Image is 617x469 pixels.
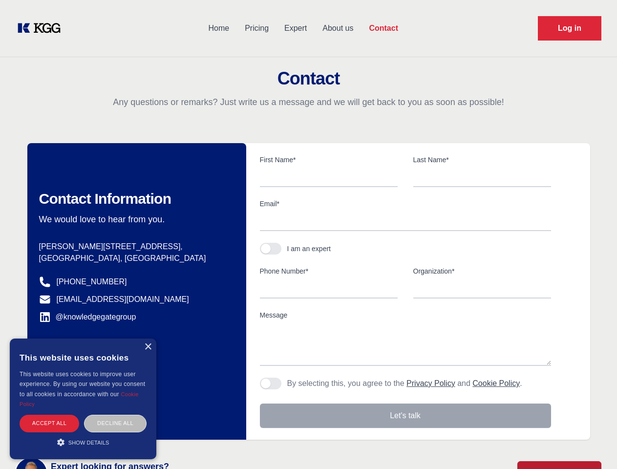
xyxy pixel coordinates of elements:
[20,346,147,369] div: This website uses cookies
[413,155,551,165] label: Last Name*
[39,241,231,253] p: [PERSON_NAME][STREET_ADDRESS],
[16,21,68,36] a: KOL Knowledge Platform: Talk to Key External Experts (KEE)
[287,378,522,389] p: By selecting this, you agree to the and .
[144,343,151,351] div: Close
[57,294,189,305] a: [EMAIL_ADDRESS][DOMAIN_NAME]
[472,379,520,387] a: Cookie Policy
[20,391,139,407] a: Cookie Policy
[568,422,617,469] iframe: Chat Widget
[413,266,551,276] label: Organization*
[39,213,231,225] p: We would love to hear from you.
[12,69,605,88] h2: Contact
[260,199,551,209] label: Email*
[68,440,109,446] span: Show details
[39,253,231,264] p: [GEOGRAPHIC_DATA], [GEOGRAPHIC_DATA]
[260,310,551,320] label: Message
[287,244,331,254] div: I am an expert
[39,311,136,323] a: @knowledgegategroup
[20,415,79,432] div: Accept all
[237,16,277,41] a: Pricing
[84,415,147,432] div: Decline all
[20,371,145,398] span: This website uses cookies to improve user experience. By using our website you consent to all coo...
[260,404,551,428] button: Let's talk
[260,155,398,165] label: First Name*
[12,96,605,108] p: Any questions or remarks? Just write us a message and we will get back to you as soon as possible!
[260,266,398,276] label: Phone Number*
[406,379,455,387] a: Privacy Policy
[39,190,231,208] h2: Contact Information
[200,16,237,41] a: Home
[315,16,361,41] a: About us
[20,437,147,447] div: Show details
[361,16,406,41] a: Contact
[277,16,315,41] a: Expert
[57,276,127,288] a: [PHONE_NUMBER]
[538,16,601,41] a: Request Demo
